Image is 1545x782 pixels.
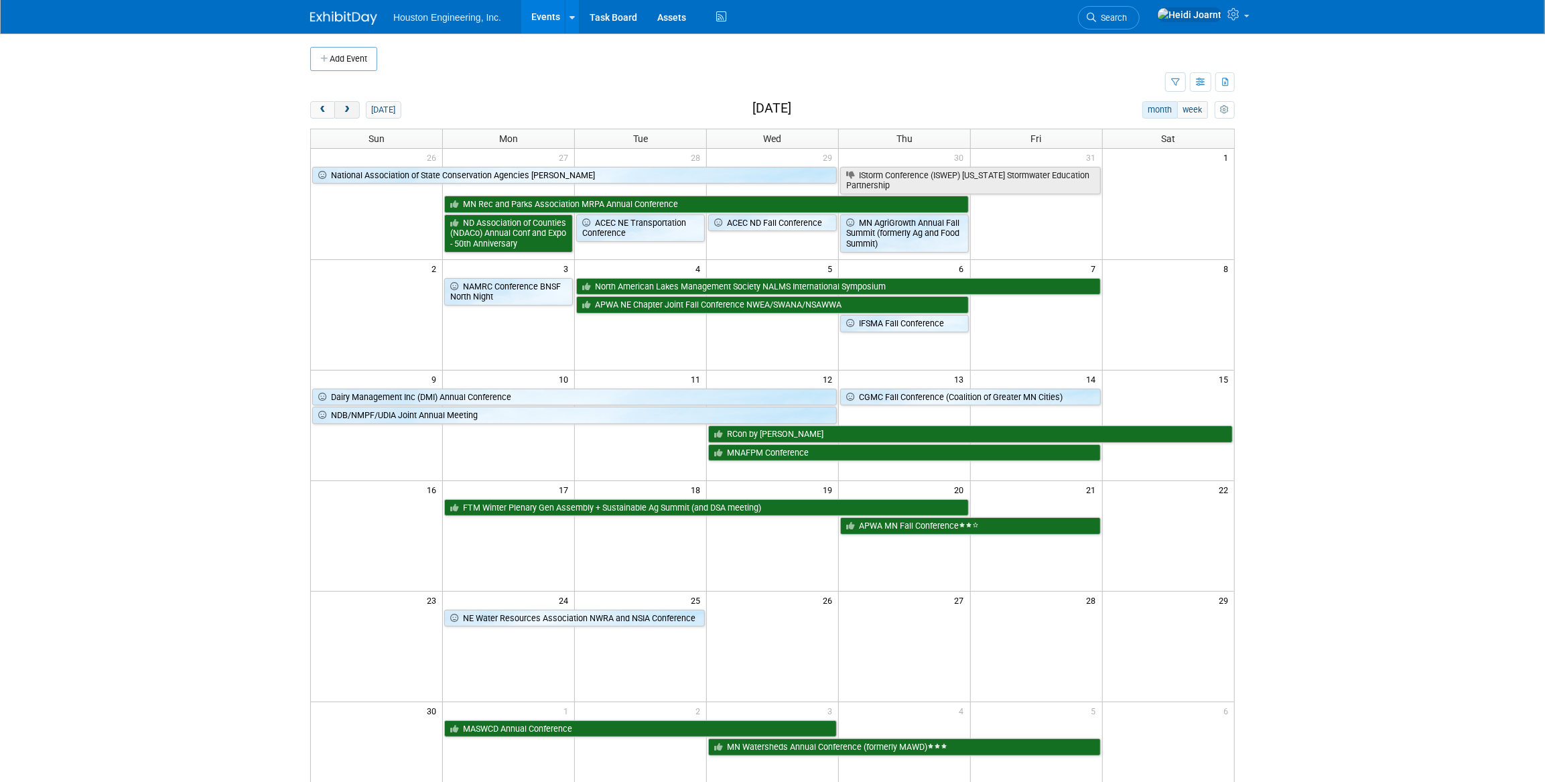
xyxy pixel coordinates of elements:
[821,149,838,166] span: 29
[310,11,377,25] img: ExhibitDay
[953,149,970,166] span: 30
[312,389,837,406] a: Dairy Management Inc (DMI) Annual Conference
[576,296,969,314] a: APWA NE Chapter Joint Fall Conference NWEA/SWANA/NSAWWA
[444,278,573,306] a: NAMRC Conference BNSF North Night
[689,149,706,166] span: 28
[708,444,1101,462] a: MNAFPM Conference
[821,481,838,498] span: 19
[499,133,518,144] span: Mon
[953,371,970,387] span: 13
[826,702,838,719] span: 3
[689,481,706,498] span: 18
[444,214,573,253] a: ND Association of Counties (NDACo) Annual Conf and Expo - 50th Anniversary
[1220,106,1229,115] i: Personalize Calendar
[576,214,705,242] a: ACEC NE Transportation Conference
[953,481,970,498] span: 20
[312,167,837,184] a: National Association of State Conservation Agencies [PERSON_NAME]
[752,101,791,116] h2: [DATE]
[393,12,501,23] span: Houston Engineering, Inc.
[425,702,442,719] span: 30
[430,260,442,277] span: 2
[840,167,1101,194] a: IStorm Conference (ISWEP) [US_STATE] Stormwater Education Partnership
[958,702,970,719] span: 4
[763,133,781,144] span: Wed
[821,371,838,387] span: 12
[366,101,401,119] button: [DATE]
[1096,13,1127,23] span: Search
[708,214,837,232] a: ACEC ND Fall Conference
[562,260,574,277] span: 3
[444,499,968,517] a: FTM Winter Plenary Gen Assembly + Sustainable Ag Summit (and DSA meeting)
[840,315,969,332] a: IFSMA Fall Conference
[1222,260,1234,277] span: 8
[430,371,442,387] span: 9
[1217,481,1234,498] span: 22
[840,214,969,253] a: MN AgriGrowth Annual Fall Summit (formerly Ag and Food Summit)
[1085,481,1102,498] span: 21
[310,101,335,119] button: prev
[1222,702,1234,719] span: 6
[1177,101,1208,119] button: week
[557,371,574,387] span: 10
[633,133,648,144] span: Tue
[708,426,1233,443] a: RCon by [PERSON_NAME]
[425,592,442,608] span: 23
[557,592,574,608] span: 24
[840,517,1101,535] a: APWA MN Fall Conference
[444,196,968,213] a: MN Rec and Parks Association MRPA Annual Conference
[1217,371,1234,387] span: 15
[1078,6,1140,29] a: Search
[368,133,385,144] span: Sun
[958,260,970,277] span: 6
[576,278,1100,296] a: North American Lakes Management Society NALMS International Symposium
[1085,592,1102,608] span: 28
[821,592,838,608] span: 26
[444,610,705,627] a: NE Water Resources Association NWRA and NSIA Conference
[1161,133,1175,144] span: Sat
[694,702,706,719] span: 2
[953,592,970,608] span: 27
[425,149,442,166] span: 26
[689,371,706,387] span: 11
[1222,149,1234,166] span: 1
[1090,702,1102,719] span: 5
[840,389,1101,406] a: CGMC Fall Conference (Coalition of Greater MN Cities)
[444,720,837,738] a: MASWCD Annual Conference
[557,481,574,498] span: 17
[1157,7,1222,22] img: Heidi Joarnt
[334,101,359,119] button: next
[826,260,838,277] span: 5
[1217,592,1234,608] span: 29
[1215,101,1235,119] button: myCustomButton
[425,481,442,498] span: 16
[694,260,706,277] span: 4
[312,407,837,424] a: NDB/NMPF/UDIA Joint Annual Meeting
[1090,260,1102,277] span: 7
[896,133,913,144] span: Thu
[689,592,706,608] span: 25
[310,47,377,71] button: Add Event
[1031,133,1042,144] span: Fri
[562,702,574,719] span: 1
[557,149,574,166] span: 27
[1085,371,1102,387] span: 14
[708,738,1101,756] a: MN Watersheds Annual Conference (formerly MAWD)
[1085,149,1102,166] span: 31
[1142,101,1178,119] button: month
